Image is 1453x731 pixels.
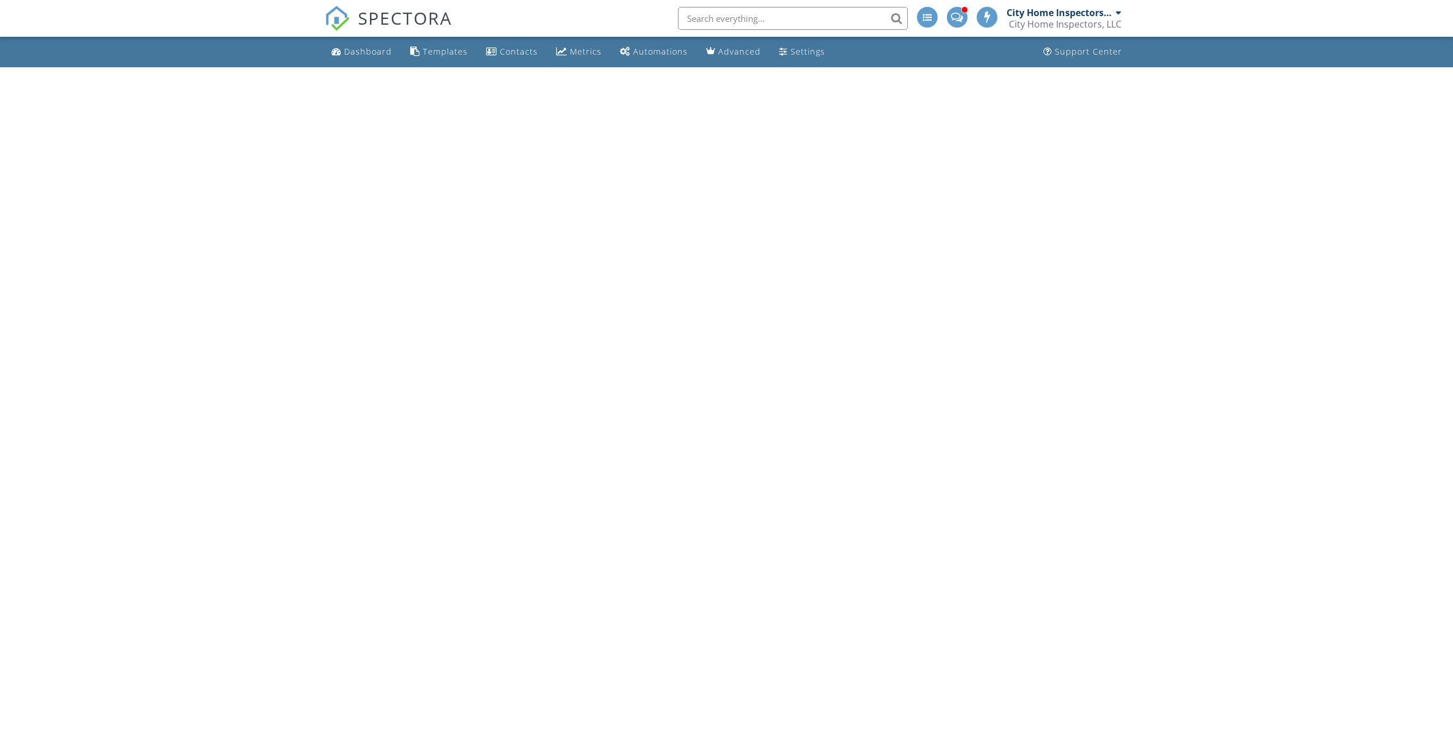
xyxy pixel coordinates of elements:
div: Settings [791,46,825,57]
div: Automations [633,46,688,57]
div: Advanced [718,46,761,57]
a: SPECTORA [325,16,452,40]
div: Templates [423,46,468,57]
div: Contacts [500,46,538,57]
a: Contacts [481,41,542,63]
img: The Best Home Inspection Software - Spectora [325,6,350,31]
a: Support Center [1039,41,1127,63]
div: Metrics [570,46,602,57]
a: Templates [406,41,472,63]
span: SPECTORA [358,6,452,30]
a: Advanced [702,41,765,63]
input: Search everything... [678,7,908,30]
a: Automations (Advanced) [615,41,692,63]
div: City Home Inspectors, LLC [1009,18,1121,30]
div: Support Center [1055,46,1122,57]
a: Dashboard [327,41,396,63]
a: Settings [774,41,830,63]
div: Dashboard [344,46,392,57]
a: Metrics [552,41,606,63]
div: City Home Inspectors by [PERSON_NAME] [1007,7,1113,18]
